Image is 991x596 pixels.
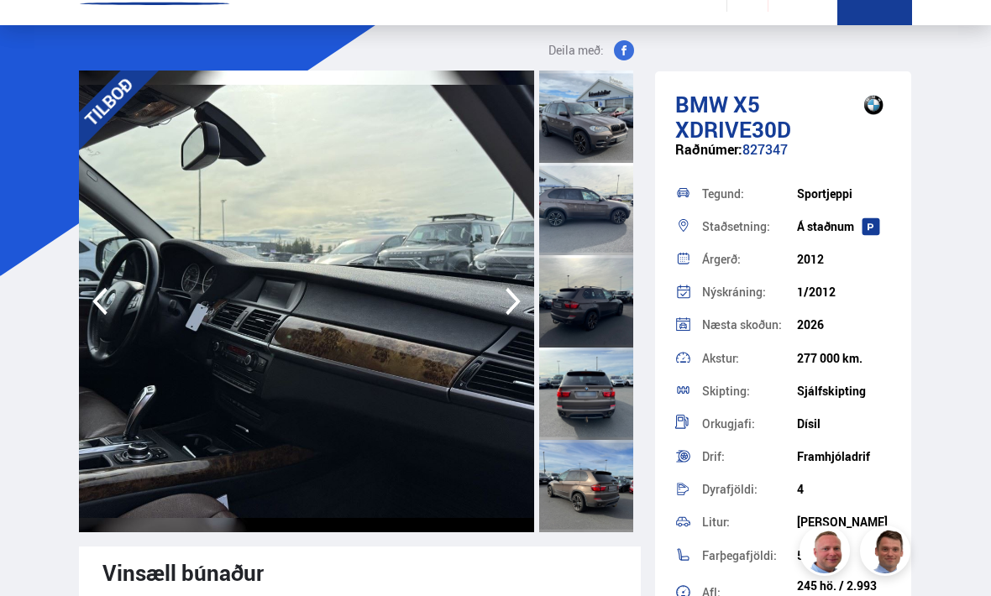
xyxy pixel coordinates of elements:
div: 2012 [797,253,892,266]
div: Sportjeppi [797,187,892,201]
div: Vinsæll búnaður [102,560,617,585]
div: 277 000 km. [797,352,892,365]
span: X5 XDRIVE30D [675,89,791,144]
img: 3609444.jpeg [79,71,534,532]
div: 827347 [675,142,892,175]
button: Opna LiveChat spjallviðmót [13,7,64,57]
div: Farþegafjöldi: [702,550,797,562]
div: Staðsetning: [702,221,797,233]
div: 2026 [797,318,892,332]
button: Deila með: [532,40,641,60]
span: Raðnúmer: [675,140,742,159]
div: Litur: [702,516,797,528]
div: Drif: [702,451,797,463]
span: Deila með: [548,40,604,60]
div: Næsta skoðun: [702,319,797,331]
div: 1/2012 [797,285,892,299]
div: Akstur: [702,353,797,364]
div: Tegund: [702,188,797,200]
img: brand logo [848,84,899,126]
div: [PERSON_NAME] [797,515,892,529]
div: Árgerð: [702,254,797,265]
div: Sjálfskipting [797,384,892,398]
div: Framhjóladrif [797,450,892,463]
div: Dísil [797,417,892,431]
div: Orkugjafi: [702,418,797,430]
img: siFngHWaQ9KaOqBr.png [802,528,852,578]
img: FbJEzSuNWCJXmdc-.webp [863,528,913,578]
div: Skipting: [702,385,797,397]
div: 4 [797,483,892,496]
span: BMW [675,89,728,119]
div: Nýskráning: [702,286,797,298]
div: 5 [797,549,892,562]
div: TILBOÐ [58,50,160,153]
div: Dyrafjöldi: [702,484,797,495]
div: Á staðnum [797,220,892,233]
